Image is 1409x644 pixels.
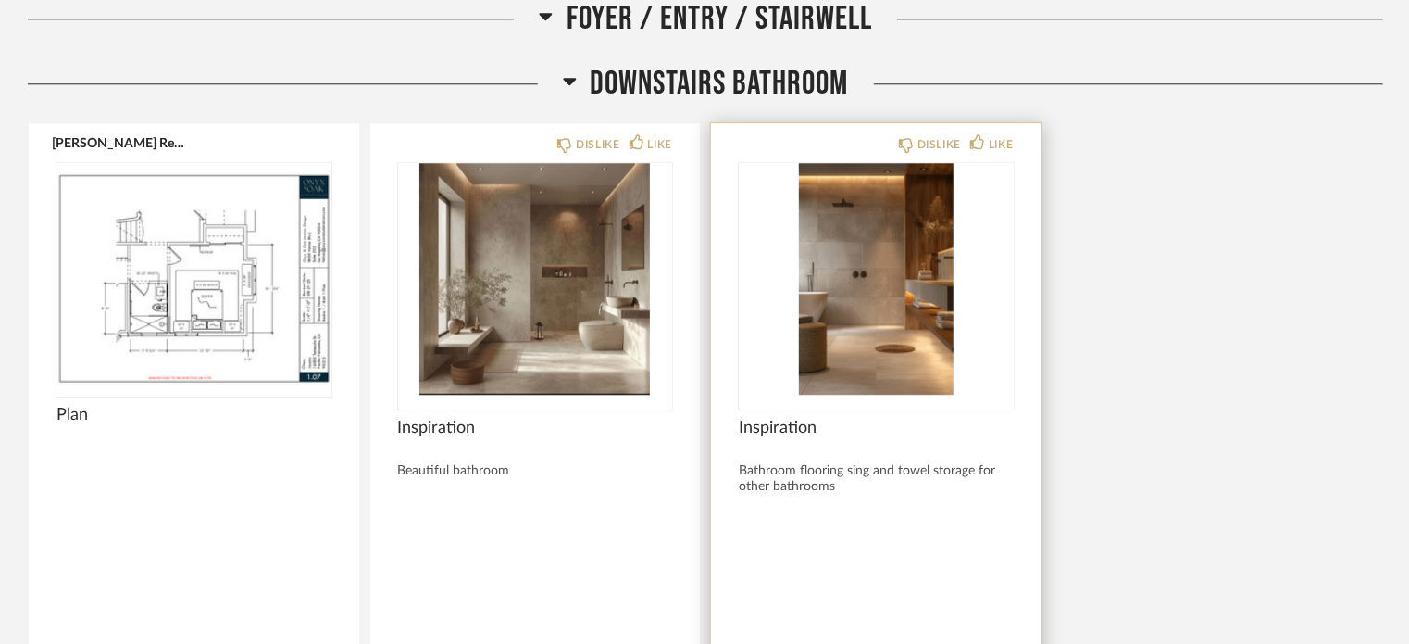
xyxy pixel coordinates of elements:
[576,135,619,154] div: DISLIKE
[398,163,673,395] div: 0
[56,405,331,425] span: Plan
[739,418,1014,438] span: Inspiration
[52,135,189,150] button: [PERSON_NAME] Residence 7.pdf
[739,163,1014,395] div: 0
[398,463,673,479] div: Beautiful bathroom
[56,163,331,395] img: undefined
[739,463,1014,495] div: Bathroom flooring sing and towel storage for other bathrooms
[648,135,672,154] div: LIKE
[739,163,1014,395] img: undefined
[398,163,673,395] img: undefined
[591,64,849,104] span: Downstairs Bathroom
[989,135,1013,154] div: LIKE
[917,135,961,154] div: DISLIKE
[398,418,673,438] span: Inspiration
